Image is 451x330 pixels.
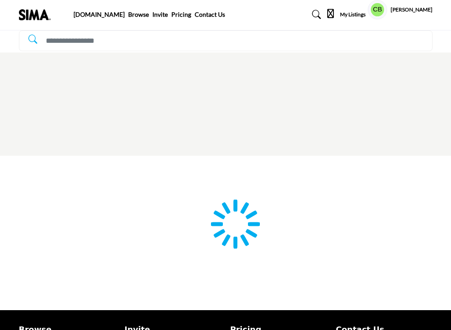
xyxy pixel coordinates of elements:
[152,11,168,18] a: Invite
[74,11,125,18] a: [DOMAIN_NAME]
[391,6,433,14] h5: [PERSON_NAME]
[308,7,322,22] a: Search
[19,30,433,51] input: Search Solutions
[171,11,191,18] a: Pricing
[340,11,366,18] h5: My Listings
[327,9,366,20] div: My Listings
[128,11,149,18] a: Browse
[19,9,55,20] img: Site Logo
[195,11,225,18] a: Contact Us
